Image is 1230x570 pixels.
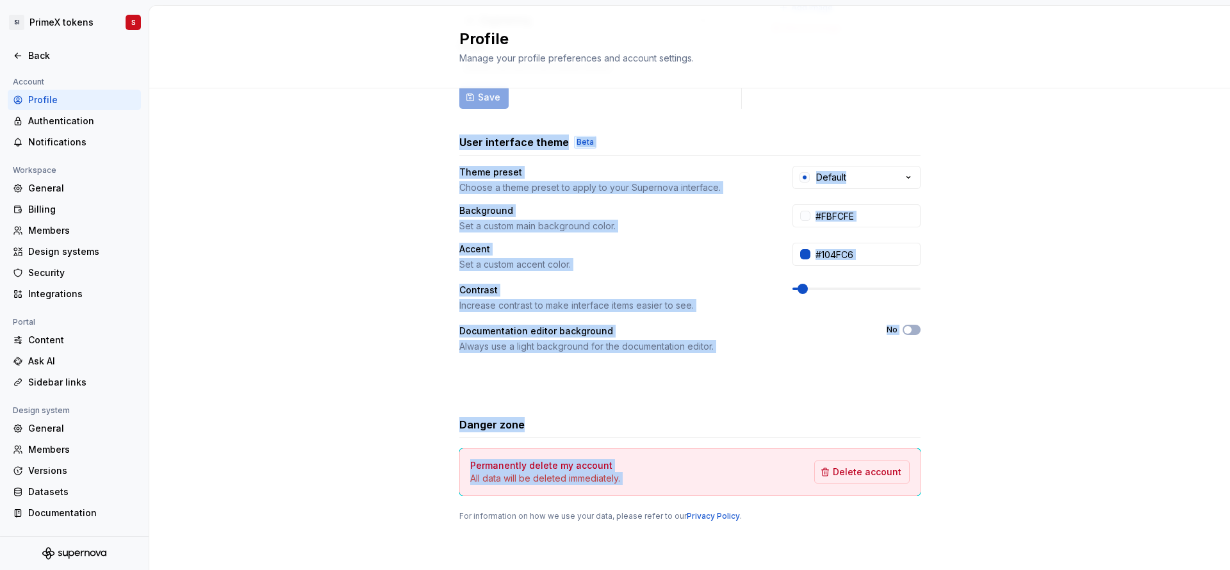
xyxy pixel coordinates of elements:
a: Content [8,330,141,350]
div: PrimeX tokens [29,16,94,29]
a: Versions [8,460,141,481]
a: Back [8,45,141,66]
div: Security [28,266,136,279]
svg: Supernova Logo [42,547,106,560]
label: No [887,325,898,335]
div: Integrations [28,288,136,300]
a: Documentation [8,503,141,523]
div: Billing [28,203,136,216]
div: Portal [8,314,40,330]
p: All data will be deleted immediately. [470,472,620,485]
div: Documentation [28,507,136,519]
div: Sidebar links [28,376,136,389]
div: Default [816,171,846,184]
h3: Danger zone [459,417,525,432]
div: Design systems [28,245,136,258]
div: Accent [459,243,769,256]
div: Beta [574,136,596,149]
div: Always use a light background for the documentation editor. [459,340,864,353]
div: Ask AI [28,355,136,368]
div: Set a custom main background color. [459,220,769,232]
div: Back [28,49,136,62]
a: Design systems [8,241,141,262]
input: #104FC6 [810,243,921,266]
div: Set a custom accent color. [459,258,769,271]
div: Background [459,204,769,217]
span: Delete account [833,466,901,478]
div: For information on how we use your data, please refer to our . [459,511,921,521]
div: Versions [28,464,136,477]
a: Billing [8,199,141,220]
button: Default [792,166,921,189]
a: Members [8,439,141,460]
span: Manage your profile preferences and account settings. [459,53,694,63]
a: General [8,418,141,439]
div: General [28,182,136,195]
h3: User interface theme [459,134,569,150]
div: Authentication [28,115,136,127]
div: SI [9,15,24,30]
div: Design system [8,403,75,418]
div: Profile [28,94,136,106]
a: Datasets [8,482,141,502]
div: Members [28,443,136,456]
a: Privacy Policy [687,511,740,521]
a: Sidebar links [8,372,141,393]
a: Members [8,220,141,241]
div: Account [8,74,49,90]
div: Notifications [28,136,136,149]
div: Choose a theme preset to apply to your Supernova interface. [459,181,769,194]
div: General [28,422,136,435]
h4: Permanently delete my account [470,459,612,472]
div: Datasets [28,485,136,498]
div: Documentation editor background [459,325,864,338]
a: Notifications [8,132,141,152]
div: Contrast [459,284,769,297]
div: S [131,17,136,28]
button: Delete account [814,460,910,484]
div: Content [28,334,136,346]
div: Members [28,224,136,237]
h2: Profile [459,29,905,49]
a: Ask AI [8,351,141,371]
a: Integrations [8,284,141,304]
a: General [8,178,141,199]
div: Increase contrast to make interface items easier to see. [459,299,769,312]
a: Profile [8,90,141,110]
button: SIPrimeX tokensS [3,8,146,37]
input: #FFFFFF [810,204,921,227]
div: Theme preset [459,166,769,179]
a: Authentication [8,111,141,131]
div: Workspace [8,163,61,178]
a: Security [8,263,141,283]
